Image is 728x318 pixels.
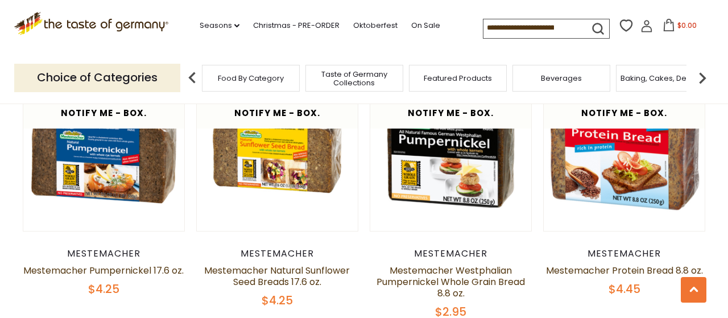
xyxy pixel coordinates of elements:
a: Beverages [541,74,582,82]
img: Mestemacher [23,70,184,231]
a: Mestemacher Protein Bread 8.8 oz. [546,264,703,277]
span: $4.25 [88,281,119,297]
img: previous arrow [181,67,204,89]
img: Mestemacher [370,70,531,231]
a: Christmas - PRE-ORDER [253,19,340,32]
button: $0.00 [655,19,704,36]
a: On Sale [411,19,440,32]
a: Oktoberfest [353,19,398,32]
a: Taste of Germany Collections [309,70,400,87]
a: Mestemacher Natural Sunflower Seed Breads 17.6 oz. [204,264,350,288]
img: Mestemacher [544,70,705,231]
img: next arrow [691,67,714,89]
div: Mestemacher [23,248,185,259]
div: Mestemacher [370,248,532,259]
span: $4.45 [609,281,640,297]
a: Mestemacher Westphalian Pumpernickel Whole Grain Bread 8.8 oz. [377,264,525,300]
img: Mestemacher [197,70,358,231]
p: Choice of Categories [14,64,180,92]
a: Featured Products [424,74,492,82]
a: Seasons [200,19,239,32]
a: Mestemacher Pumpernickel 17.6 oz. [23,264,184,277]
a: Food By Category [218,74,284,82]
span: $4.25 [262,292,293,308]
a: Baking, Cakes, Desserts [621,74,709,82]
div: Mestemacher [196,248,358,259]
div: Mestemacher [543,248,705,259]
span: $0.00 [677,20,697,30]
